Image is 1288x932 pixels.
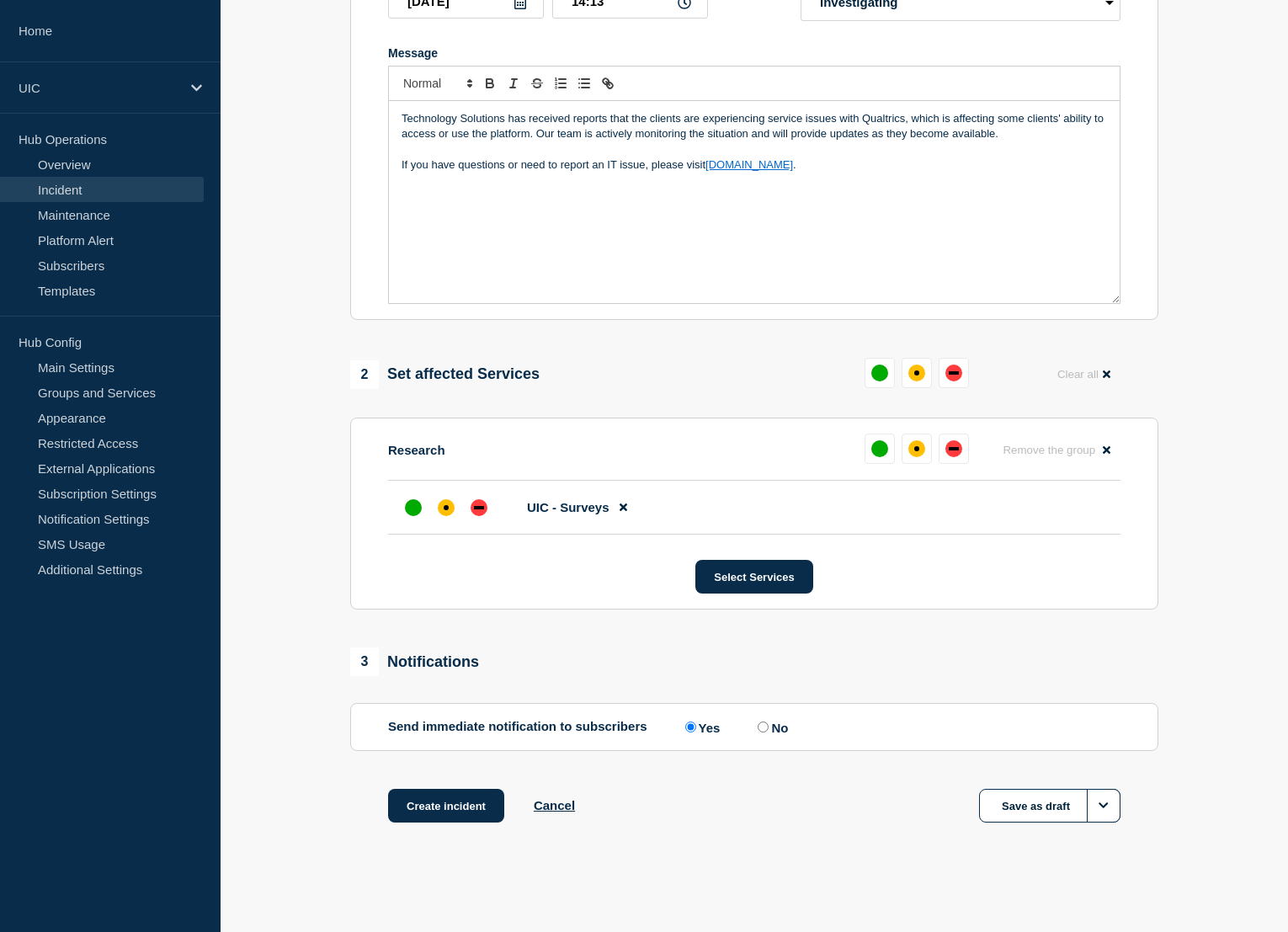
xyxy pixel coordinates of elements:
button: Toggle link [596,73,620,93]
button: Toggle ordered list [549,73,572,93]
div: Set affected Services [350,360,540,389]
button: Toggle strikethrough text [525,73,549,93]
button: Toggle italic text [502,73,525,93]
a: [DOMAIN_NAME] [705,158,793,171]
button: Clear all [1047,358,1120,391]
span: Font size [396,73,478,93]
div: affected [438,499,455,516]
div: down [945,365,962,381]
button: up [865,434,895,464]
button: affected [902,434,932,464]
p: UIC [19,81,180,95]
div: Message [388,46,1120,60]
div: up [871,365,888,381]
div: Notifications [350,647,479,676]
span: 3 [350,647,379,676]
label: No [753,719,788,735]
button: Select Services [695,560,812,594]
button: Options [1087,789,1120,823]
div: Message [389,101,1120,303]
button: Remove the group [993,434,1120,466]
label: Yes [681,719,721,735]
p: If you have questions or need to report an IT issue, please visit . [402,157,1107,173]
div: down [471,499,487,516]
span: Remove the group [1003,444,1095,456]
div: affected [908,440,925,457]
button: Save as draft [979,789,1120,823]
div: affected [908,365,925,381]
button: Cancel [534,798,575,812]
input: No [758,722,769,732]
span: UIC - Surveys [527,500,609,514]
div: down [945,440,962,457]
p: Send immediate notification to subscribers [388,719,647,735]
p: Technology Solutions has received reports that the clients are experiencing service issues with Q... [402,111,1107,142]
input: Yes [685,722,696,732]
button: Toggle bold text [478,73,502,93]
div: up [871,440,888,457]
span: 2 [350,360,379,389]
button: down [939,434,969,464]
p: Research [388,443,445,457]
div: Send immediate notification to subscribers [388,719,1120,735]
button: affected [902,358,932,388]
div: up [405,499,422,516]
button: Toggle bulleted list [572,73,596,93]
button: Create incident [388,789,504,823]
button: down [939,358,969,388]
button: up [865,358,895,388]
